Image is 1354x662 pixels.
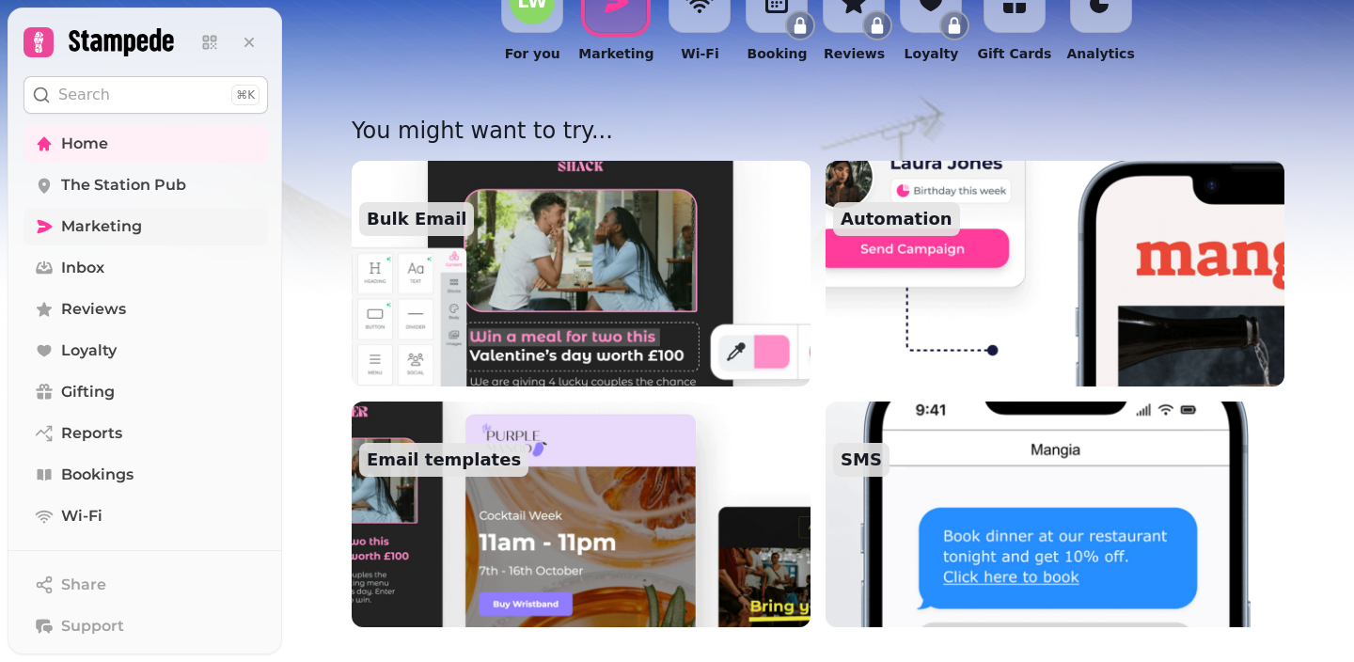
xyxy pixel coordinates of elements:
span: Reviews [61,298,126,321]
span: Support [61,615,124,638]
button: Search⌘K [24,76,268,114]
img: aHR0cHM6Ly9zMy5ldS13ZXN0LTEuYW1hem9uYXdzLmNvbS9hc3NldHMuYmxhY2tieC5pby9wcm9kdWN0L2hvbWUvaW5mb3JtY... [352,161,811,386]
a: Reviews [24,291,268,328]
a: Marketing [24,208,268,245]
a: Bulk Email [352,161,811,386]
span: Home [61,133,108,155]
img: aHR0cHM6Ly9zMy5ldS13ZXN0LTEuYW1hem9uYXdzLmNvbS9hc3NldHMuYmxhY2tieC5pby9wcm9kdWN0L2hvbWUvaW5mb3JtY... [826,161,1284,386]
p: Booking [747,44,807,63]
span: Gifting [61,381,115,403]
span: Reports [61,422,122,445]
p: Reviews [824,44,885,63]
a: Inbox [24,249,268,287]
span: Marketing [61,215,142,238]
p: Search [58,84,110,106]
a: Wi-Fi [24,497,268,535]
p: SMS [833,443,890,477]
button: Support [24,607,268,645]
span: Inbox [61,257,104,279]
button: Share [24,566,268,604]
div: ⌘K [231,85,260,105]
p: For you [505,44,560,63]
span: Loyalty [61,339,117,362]
p: Email templates [359,443,528,477]
p: Analytics [1066,44,1134,63]
p: Bulk Email [359,202,474,236]
a: Loyalty [24,332,268,370]
p: Automation [833,202,960,236]
a: The Station Pub [24,166,268,204]
span: Bookings [61,464,134,486]
p: Marketing [578,44,653,63]
span: The Station Pub [61,174,186,197]
p: Loyalty [905,44,959,63]
img: aHR0cHM6Ly9zMy5ldS13ZXN0LTEuYW1hem9uYXdzLmNvbS9hc3NldHMuYmxhY2tieC5pby9wcm9kdWN0L2hvbWUvaW5mb3JtY... [826,402,1284,627]
a: Bookings [24,456,268,494]
a: SMS [826,402,1284,627]
p: Gift Cards [977,44,1051,63]
a: Email templates [352,402,811,627]
img: aHR0cHM6Ly9zMy5ldS13ZXN0LTEuYW1hem9uYXdzLmNvbS9hc3NldHMuYmxhY2tieC5pby9wcm9kdWN0L2hvbWUvaW5mb3JtY... [352,402,811,627]
span: Wi-Fi [61,505,102,528]
p: Wi-Fi [681,44,718,63]
a: Home [24,125,268,163]
p: You might want to try... [352,116,1284,161]
a: Automation [826,161,1284,386]
span: Share [61,574,106,596]
a: Gifting [24,373,268,411]
a: Reports [24,415,268,452]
